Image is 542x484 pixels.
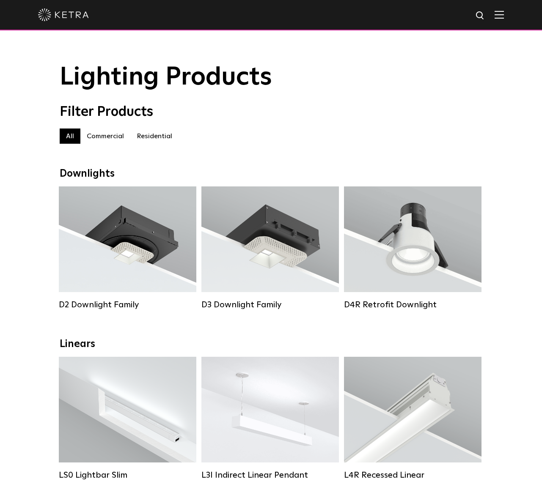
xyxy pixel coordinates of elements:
[344,470,481,480] div: L4R Recessed Linear
[201,470,339,480] div: L3I Indirect Linear Pendant
[475,11,486,21] img: search icon
[59,300,196,310] div: D2 Downlight Family
[59,357,196,480] a: LS0 Lightbar Slim Lumen Output:200 / 350Colors:White / BlackControl:X96 Controller
[60,168,483,180] div: Downlights
[59,186,196,310] a: D2 Downlight Family Lumen Output:1200Colors:White / Black / Gloss Black / Silver / Bronze / Silve...
[201,300,339,310] div: D3 Downlight Family
[201,186,339,310] a: D3 Downlight Family Lumen Output:700 / 900 / 1100Colors:White / Black / Silver / Bronze / Paintab...
[60,338,483,350] div: Linears
[344,186,481,310] a: D4R Retrofit Downlight Lumen Output:800Colors:White / BlackBeam Angles:15° / 25° / 40° / 60°Watta...
[344,300,481,310] div: D4R Retrofit Downlight
[201,357,339,480] a: L3I Indirect Linear Pendant Lumen Output:400 / 600 / 800 / 1000Housing Colors:White / BlackContro...
[80,129,130,144] label: Commercial
[60,104,483,120] div: Filter Products
[60,129,80,144] label: All
[38,8,89,21] img: ketra-logo-2019-white
[495,11,504,19] img: Hamburger%20Nav.svg
[60,65,272,90] span: Lighting Products
[59,470,196,480] div: LS0 Lightbar Slim
[344,357,481,480] a: L4R Recessed Linear Lumen Output:400 / 600 / 800 / 1000Colors:White / BlackControl:Lutron Clear C...
[130,129,179,144] label: Residential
